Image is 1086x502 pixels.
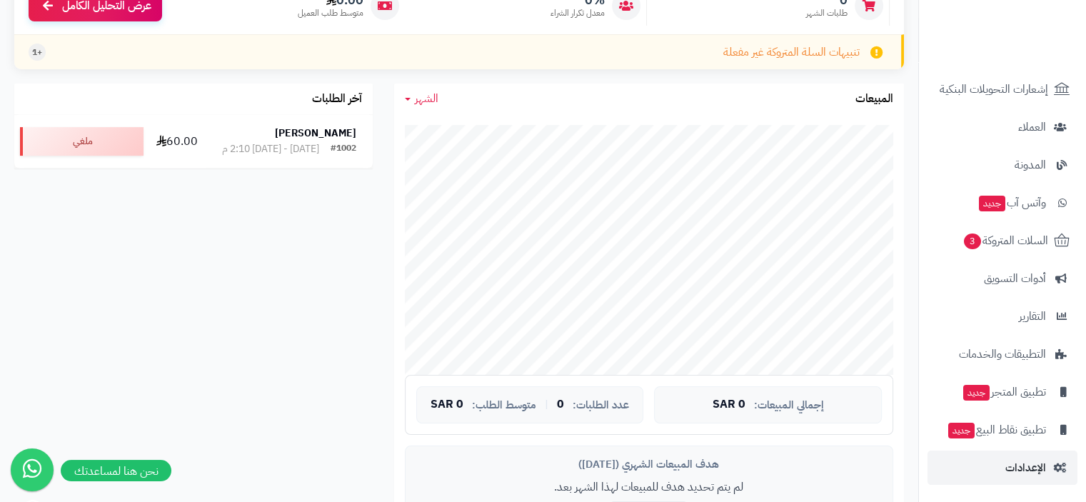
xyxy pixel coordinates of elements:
[545,399,548,410] span: |
[806,7,848,19] span: طلبات الشهر
[977,193,1046,213] span: وآتس آب
[855,93,893,106] h3: المبيعات
[557,398,564,411] span: 0
[927,413,1077,447] a: تطبيق نقاط البيعجديد
[962,231,1048,251] span: السلات المتروكة
[927,261,1077,296] a: أدوات التسويق
[927,451,1077,485] a: الإعدادات
[927,148,1077,182] a: المدونة
[550,7,605,19] span: معدل تكرار الشراء
[415,90,438,107] span: الشهر
[573,399,629,411] span: عدد الطلبات:
[32,46,42,59] span: +1
[298,7,363,19] span: متوسط طلب العميل
[927,186,1077,220] a: وآتس آبجديد
[927,110,1077,144] a: العملاء
[940,79,1048,99] span: إشعارات التحويلات البنكية
[1019,306,1046,326] span: التقارير
[312,93,362,106] h3: آخر الطلبات
[1018,117,1046,137] span: العملاء
[754,399,824,411] span: إجمالي المبيعات:
[331,142,356,156] div: #1002
[723,44,860,61] span: تنبيهات السلة المتروكة غير مفعلة
[947,420,1046,440] span: تطبيق نقاط البيع
[959,344,1046,364] span: التطبيقات والخدمات
[405,91,438,107] a: الشهر
[927,224,1077,258] a: السلات المتروكة3
[713,398,745,411] span: 0 SAR
[927,72,1077,106] a: إشعارات التحويلات البنكية
[275,126,356,141] strong: [PERSON_NAME]
[927,299,1077,333] a: التقارير
[472,399,536,411] span: متوسط الطلب:
[964,234,981,249] span: 3
[416,479,882,496] p: لم يتم تحديد هدف للمبيعات لهذا الشهر بعد.
[1015,155,1046,175] span: المدونة
[222,142,319,156] div: [DATE] - [DATE] 2:10 م
[984,268,1046,288] span: أدوات التسويق
[1005,458,1046,478] span: الإعدادات
[963,385,990,401] span: جديد
[431,398,463,411] span: 0 SAR
[416,457,882,472] div: هدف المبيعات الشهري ([DATE])
[927,375,1077,409] a: تطبيق المتجرجديد
[979,196,1005,211] span: جديد
[948,423,975,438] span: جديد
[989,39,1072,69] img: logo-2.png
[20,127,144,156] div: ملغي
[962,382,1046,402] span: تطبيق المتجر
[927,337,1077,371] a: التطبيقات والخدمات
[149,115,206,168] td: 60.00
